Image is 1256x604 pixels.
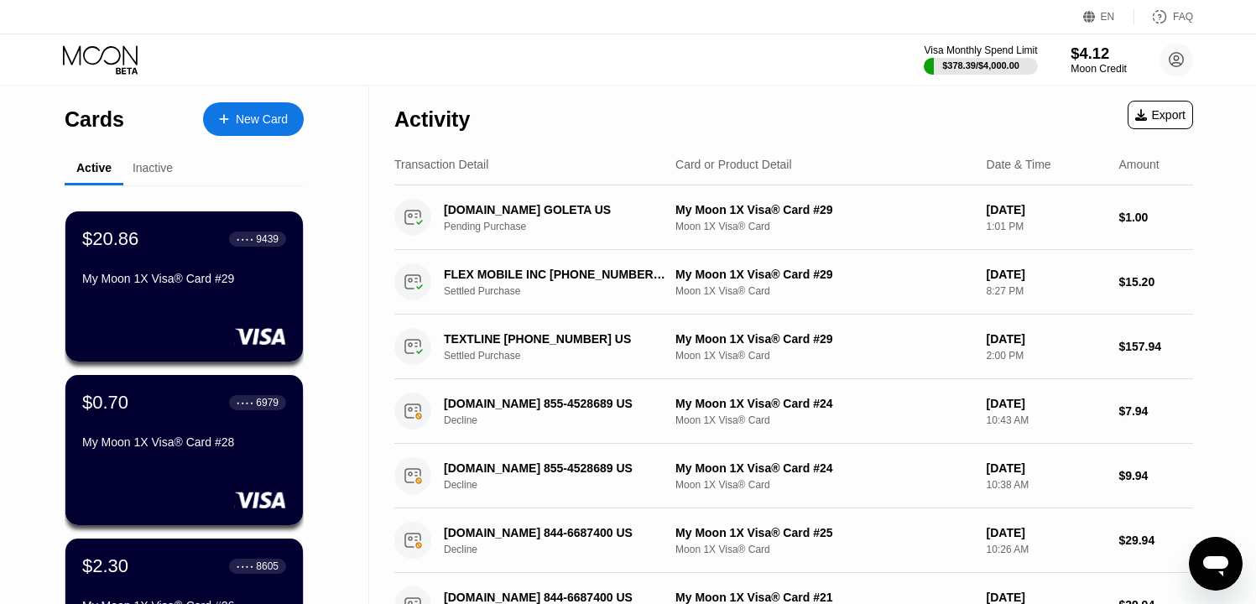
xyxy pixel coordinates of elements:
[987,479,1106,491] div: 10:38 AM
[444,350,685,362] div: Settled Purchase
[256,560,279,572] div: 8605
[675,544,973,555] div: Moon 1X Visa® Card
[987,461,1106,475] div: [DATE]
[675,221,973,232] div: Moon 1X Visa® Card
[65,107,124,132] div: Cards
[444,285,685,297] div: Settled Purchase
[1071,63,1127,75] div: Moon Credit
[76,161,112,174] div: Active
[987,414,1106,426] div: 10:43 AM
[1101,11,1115,23] div: EN
[675,203,973,216] div: My Moon 1X Visa® Card #29
[987,268,1106,281] div: [DATE]
[1173,11,1193,23] div: FAQ
[675,350,973,362] div: Moon 1X Visa® Card
[1135,108,1186,122] div: Export
[133,161,173,174] div: Inactive
[675,526,973,539] div: My Moon 1X Visa® Card #25
[82,555,128,577] div: $2.30
[675,479,973,491] div: Moon 1X Visa® Card
[394,508,1193,573] div: [DOMAIN_NAME] 844-6687400 USDeclineMy Moon 1X Visa® Card #25Moon 1X Visa® Card[DATE]10:26 AM$29.94
[1118,340,1193,353] div: $157.94
[237,237,253,242] div: ● ● ● ●
[82,272,286,285] div: My Moon 1X Visa® Card #29
[675,397,973,410] div: My Moon 1X Visa® Card #24
[675,332,973,346] div: My Moon 1X Visa® Card #29
[987,350,1106,362] div: 2:00 PM
[987,332,1106,346] div: [DATE]
[394,107,470,132] div: Activity
[82,435,286,449] div: My Moon 1X Visa® Card #28
[924,44,1037,75] div: Visa Monthly Spend Limit$378.39/$4,000.00
[82,228,138,250] div: $20.86
[987,285,1106,297] div: 8:27 PM
[237,564,253,569] div: ● ● ● ●
[394,185,1193,250] div: [DOMAIN_NAME] GOLETA USPending PurchaseMy Moon 1X Visa® Card #29Moon 1X Visa® Card[DATE]1:01 PM$1.00
[1071,44,1127,75] div: $4.12Moon Credit
[444,203,668,216] div: [DOMAIN_NAME] GOLETA US
[1118,275,1193,289] div: $15.20
[237,400,253,405] div: ● ● ● ●
[987,221,1106,232] div: 1:01 PM
[65,211,303,362] div: $20.86● ● ● ●9439My Moon 1X Visa® Card #29
[256,233,279,245] div: 9439
[65,375,303,525] div: $0.70● ● ● ●6979My Moon 1X Visa® Card #28
[987,158,1051,171] div: Date & Time
[675,461,973,475] div: My Moon 1X Visa® Card #24
[1118,158,1159,171] div: Amount
[987,544,1106,555] div: 10:26 AM
[1128,101,1193,129] div: Export
[1071,44,1127,62] div: $4.12
[444,526,668,539] div: [DOMAIN_NAME] 844-6687400 US
[1118,469,1193,482] div: $9.94
[444,332,668,346] div: TEXTLINE [PHONE_NUMBER] US
[394,250,1193,315] div: FLEX MOBILE INC [PHONE_NUMBER] USSettled PurchaseMy Moon 1X Visa® Card #29Moon 1X Visa® Card[DATE...
[675,158,792,171] div: Card or Product Detail
[394,158,488,171] div: Transaction Detail
[394,315,1193,379] div: TEXTLINE [PHONE_NUMBER] USSettled PurchaseMy Moon 1X Visa® Card #29Moon 1X Visa® Card[DATE]2:00 P...
[1134,8,1193,25] div: FAQ
[394,444,1193,508] div: [DOMAIN_NAME] 855-4528689 USDeclineMy Moon 1X Visa® Card #24Moon 1X Visa® Card[DATE]10:38 AM$9.94
[444,397,668,410] div: [DOMAIN_NAME] 855-4528689 US
[1083,8,1134,25] div: EN
[444,268,668,281] div: FLEX MOBILE INC [PHONE_NUMBER] US
[675,414,973,426] div: Moon 1X Visa® Card
[942,60,1019,70] div: $378.39 / $4,000.00
[444,479,685,491] div: Decline
[1118,211,1193,224] div: $1.00
[82,392,128,414] div: $0.70
[444,544,685,555] div: Decline
[1189,537,1243,591] iframe: Button to launch messaging window
[675,285,973,297] div: Moon 1X Visa® Card
[444,591,668,604] div: [DOMAIN_NAME] 844-6687400 US
[675,268,973,281] div: My Moon 1X Visa® Card #29
[987,203,1106,216] div: [DATE]
[675,591,973,604] div: My Moon 1X Visa® Card #21
[236,112,288,127] div: New Card
[203,102,304,136] div: New Card
[987,526,1106,539] div: [DATE]
[394,379,1193,444] div: [DOMAIN_NAME] 855-4528689 USDeclineMy Moon 1X Visa® Card #24Moon 1X Visa® Card[DATE]10:43 AM$7.94
[1118,404,1193,418] div: $7.94
[444,221,685,232] div: Pending Purchase
[444,414,685,426] div: Decline
[924,44,1037,56] div: Visa Monthly Spend Limit
[1118,534,1193,547] div: $29.94
[987,397,1106,410] div: [DATE]
[256,397,279,409] div: 6979
[444,461,668,475] div: [DOMAIN_NAME] 855-4528689 US
[987,591,1106,604] div: [DATE]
